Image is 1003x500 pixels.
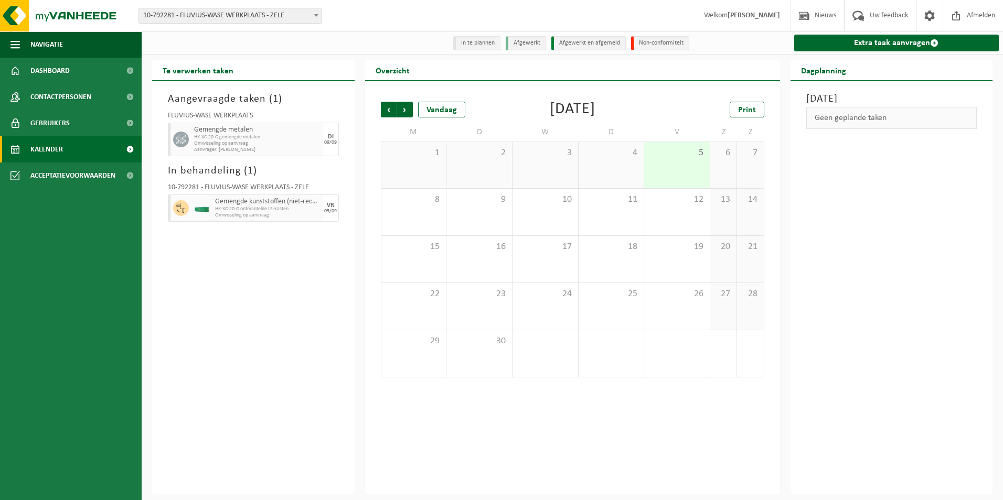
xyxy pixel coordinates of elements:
[452,241,507,253] span: 16
[387,147,441,159] span: 1
[452,147,507,159] span: 2
[649,147,705,159] span: 5
[794,35,999,51] a: Extra taak aanvragen
[328,134,334,140] div: DI
[30,58,70,84] span: Dashboard
[506,36,546,50] li: Afgewerkt
[215,206,321,212] span: HK-XC-20-G ontmantelde LS-kasten
[168,184,339,194] div: 10-792281 - FLUVIUS-WASE WERKPLAATS - ZELE
[584,288,639,300] span: 25
[716,241,731,253] span: 20
[327,202,334,209] div: VR
[710,123,737,142] td: Z
[452,194,507,205] span: 9
[518,241,573,253] span: 17
[513,123,579,142] td: W
[716,288,731,300] span: 27
[742,288,758,300] span: 28
[30,162,115,189] span: Acceptatievoorwaarden
[730,102,764,117] a: Print
[446,123,513,142] td: D
[806,91,977,107] h3: [DATE]
[453,36,500,50] li: In te plannen
[324,209,337,214] div: 05/09
[365,60,420,80] h2: Overzicht
[738,106,756,114] span: Print
[644,123,710,142] td: V
[728,12,780,19] strong: [PERSON_NAME]
[194,147,321,153] span: Aanvrager: [PERSON_NAME]
[649,194,705,205] span: 12
[194,134,321,140] span: HK-XC-20-G gemengde metalen
[381,123,447,142] td: M
[452,288,507,300] span: 23
[30,110,70,136] span: Gebruikers
[387,241,441,253] span: 15
[742,241,758,253] span: 21
[30,31,63,58] span: Navigatie
[518,194,573,205] span: 10
[168,163,339,179] h3: In behandeling ( )
[649,288,705,300] span: 26
[387,335,441,347] span: 29
[324,140,337,145] div: 09/09
[716,194,731,205] span: 13
[742,147,758,159] span: 7
[584,194,639,205] span: 11
[381,102,397,117] span: Vorige
[387,288,441,300] span: 22
[518,147,573,159] span: 3
[273,94,279,104] span: 1
[579,123,645,142] td: D
[452,335,507,347] span: 30
[30,84,91,110] span: Contactpersonen
[387,194,441,205] span: 8
[584,241,639,253] span: 18
[30,136,63,162] span: Kalender
[194,140,321,147] span: Omwisseling op aanvraag
[742,194,758,205] span: 14
[518,288,573,300] span: 24
[584,147,639,159] span: 4
[168,91,339,107] h3: Aangevraagde taken ( )
[215,198,321,206] span: Gemengde kunststoffen (niet-recycleerbaar), exclusief PVC
[716,147,731,159] span: 6
[248,166,253,176] span: 1
[806,107,977,129] div: Geen geplande taken
[397,102,413,117] span: Volgende
[194,126,321,134] span: Gemengde metalen
[551,36,626,50] li: Afgewerkt en afgemeld
[168,112,339,123] div: FLUVIUS-WASE WERKPLAATS
[550,102,595,117] div: [DATE]
[152,60,244,80] h2: Te verwerken taken
[139,8,322,23] span: 10-792281 - FLUVIUS-WASE WERKPLAATS - ZELE
[631,36,689,50] li: Non-conformiteit
[791,60,857,80] h2: Dagplanning
[194,204,210,212] img: HK-XC-20-GN-00
[737,123,764,142] td: Z
[215,212,321,219] span: Omwisseling op aanvraag
[418,102,465,117] div: Vandaag
[649,241,705,253] span: 19
[138,8,322,24] span: 10-792281 - FLUVIUS-WASE WERKPLAATS - ZELE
